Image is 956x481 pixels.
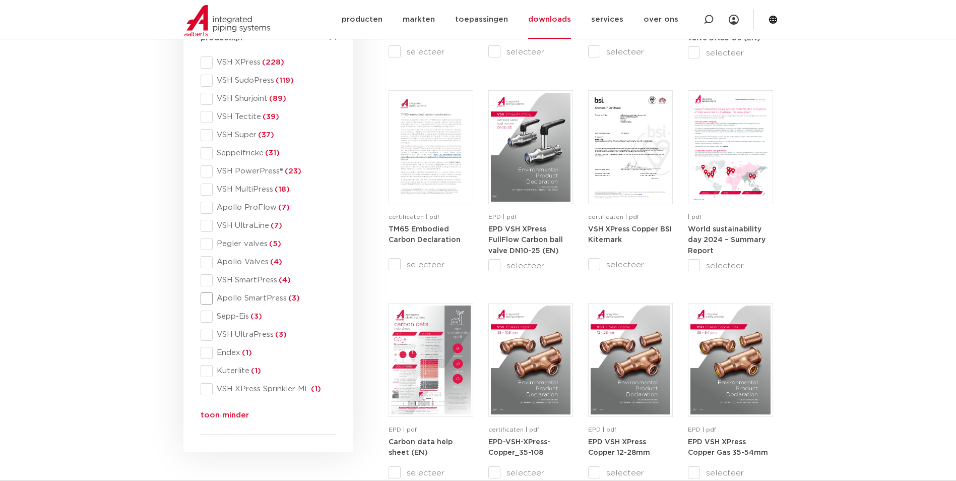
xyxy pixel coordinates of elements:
[588,438,650,457] a: EPD VSH XPress Copper 12-28mm
[201,93,336,105] div: VSH Shurjoint(89)
[588,467,673,479] label: selecteer
[213,57,336,68] span: VSH XPress
[249,313,262,320] span: (3)
[213,166,336,176] span: VSH PowerPress®
[201,202,336,214] div: Apollo ProFlow(7)
[588,226,672,244] strong: VSH XPress Copper BSI Kitemark
[213,148,336,158] span: Seppelfricke
[201,274,336,286] div: VSH SmartPress(4)
[690,93,770,202] img: WSD2024-Summary-Report-pdf.jpg
[690,306,770,414] img: VSH-XPress-Copper-Gas-35-54mm_A4EPD_5011490_EN-pdf.jpg
[213,330,336,340] span: VSH UltraPress
[201,75,336,87] div: VSH SudoPress(119)
[201,147,336,159] div: Seppelfricke(31)
[213,76,336,86] span: VSH SudoPress
[201,238,336,250] div: Pegler valves(5)
[213,185,336,195] span: VSH MultiPress
[688,214,702,220] span: | pdf
[261,113,279,121] span: (39)
[261,58,284,66] span: (228)
[488,467,573,479] label: selecteer
[389,225,461,244] a: TM65 Embodied Carbon Declaration
[488,427,539,433] span: certificaten | pdf
[488,214,517,220] span: EPD | pdf
[389,427,417,433] span: EPD | pdf
[389,467,473,479] label: selecteer
[201,111,336,123] div: VSH Tectite(39)
[688,438,768,457] a: EPD VSH XPress Copper Gas 35-54mm
[588,46,673,58] label: selecteer
[588,259,673,271] label: selecteer
[201,129,336,141] div: VSH Super(37)
[213,203,336,213] span: Apollo ProFlow
[213,239,336,249] span: Pegler valves
[213,221,336,231] span: VSH UltraLine
[488,438,550,457] a: EPD-VSH-XPress-Copper_35-108
[488,46,573,58] label: selecteer
[274,331,287,338] span: (3)
[257,131,274,139] span: (37)
[389,226,461,244] strong: TM65 Embodied Carbon Declaration
[277,204,290,211] span: (7)
[268,95,286,102] span: (89)
[588,214,639,220] span: certificaten | pdf
[591,93,670,202] img: XPress_Koper_BSI_KM789225-1-pdf.jpg
[264,149,280,157] span: (31)
[591,306,670,414] img: VSH-XPress-Copper-12-28mm_A4EPD_5011468_EN-pdf.jpg
[213,348,336,358] span: Endex
[201,165,336,177] div: VSH PowerPress®(23)
[491,306,570,414] img: EPD-VSH-XPress-Copper_35-108-1-pdf.jpg
[201,256,336,268] div: Apollo Valves(4)
[688,47,773,59] label: selecteer
[269,258,282,266] span: (4)
[283,167,301,175] span: (23)
[213,94,336,104] span: VSH Shurjoint
[201,329,336,341] div: VSH UltraPress(3)
[213,366,336,376] span: Kuterlite
[201,365,336,377] div: Kuterlite(1)
[213,312,336,322] span: Sepp-Eis
[488,226,563,255] strong: EPD VSH XPress FullFlow Carbon ball valve DN10-25 (EN)
[588,225,672,244] a: VSH XPress Copper BSI Kitemark
[588,427,616,433] span: EPD | pdf
[249,367,261,375] span: (1)
[213,130,336,140] span: VSH Super
[488,260,573,272] label: selecteer
[213,384,336,394] span: VSH XPress Sprinkler ML
[201,311,336,323] div: Sepp-Eis(3)
[269,222,282,229] span: (7)
[491,93,570,202] img: VSH-XPress-Carbon-BallValveDN10-25_A4EPD_5011424-_2024_1.0_EN-pdf.jpg
[201,383,336,395] div: VSH XPress Sprinkler ML(1)
[389,438,453,457] a: Carbon data help sheet (EN)
[287,294,300,302] span: (3)
[273,186,290,193] span: (18)
[277,276,291,284] span: (4)
[688,427,716,433] span: EPD | pdf
[201,184,336,196] div: VSH MultiPress(18)
[201,409,249,426] button: toon minder
[201,292,336,305] div: Apollo SmartPress(3)
[688,226,766,255] strong: World sustainability day 2024 – Summary Report
[389,214,439,220] span: certificaten | pdf
[274,77,294,84] span: (119)
[688,225,766,255] a: World sustainability day 2024 – Summary Report
[309,385,321,393] span: (1)
[391,93,471,202] img: TM65-Embodied-Carbon-Declaration-1-pdf.jpg
[213,257,336,267] span: Apollo Valves
[389,46,473,58] label: selecteer
[391,306,471,414] img: Carbon-data-help-sheet-pdf.jpg
[688,260,773,272] label: selecteer
[488,225,563,255] a: EPD VSH XPress FullFlow Carbon ball valve DN10-25 (EN)
[213,112,336,122] span: VSH Tectite
[201,347,336,359] div: Endex(1)
[389,259,473,271] label: selecteer
[240,349,252,356] span: (1)
[213,275,336,285] span: VSH SmartPress
[688,467,773,479] label: selecteer
[201,56,336,69] div: VSH XPress(228)
[268,240,281,248] span: (5)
